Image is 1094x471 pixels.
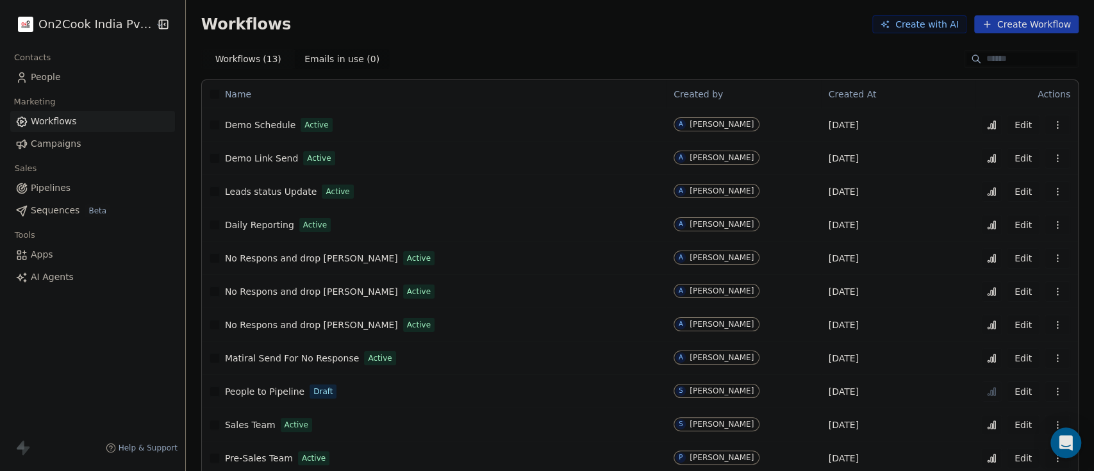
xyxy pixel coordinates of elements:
span: Active [307,153,331,164]
span: [DATE] [829,252,859,265]
span: Active [304,119,328,131]
a: No Respons and drop [PERSON_NAME] [225,252,398,265]
span: Tools [9,226,40,245]
button: Edit [1007,181,1040,202]
span: [DATE] [829,352,859,365]
span: Matiral Send For No Response [225,353,359,363]
span: Active [285,419,308,431]
div: A [679,119,683,129]
a: Demo Link Send [225,152,298,165]
span: Demo Schedule [225,120,295,130]
button: Edit [1007,448,1040,468]
div: [PERSON_NAME] [690,186,754,195]
span: Active [407,252,431,264]
div: S [679,386,683,396]
span: Active [302,452,326,464]
span: [DATE] [829,185,859,198]
span: No Respons and drop [PERSON_NAME] [225,320,398,330]
button: Edit [1007,315,1040,335]
span: Daily Reporting [225,220,294,230]
span: [DATE] [829,318,859,331]
div: A [679,319,683,329]
span: Sales [9,159,42,178]
button: Create with AI [872,15,966,33]
span: Created by [674,89,723,99]
span: Sequences [31,204,79,217]
span: [DATE] [829,285,859,298]
div: A [679,153,683,163]
a: People to Pipeline [225,385,304,398]
a: Daily Reporting [225,219,294,231]
span: Active [326,186,349,197]
button: Edit [1007,248,1040,269]
div: A [679,186,683,196]
div: [PERSON_NAME] [690,453,754,462]
span: Beta [85,204,110,217]
span: Pre-Sales Team [225,453,293,463]
span: Campaigns [31,137,81,151]
span: Draft [313,386,333,397]
a: AI Agents [10,267,175,288]
a: Pipelines [10,178,175,199]
span: On2Cook India Pvt. Ltd. [38,16,152,33]
span: Active [407,286,431,297]
a: People [10,67,175,88]
span: Workflows [201,15,291,33]
img: on2cook%20logo-04%20copy.jpg [18,17,33,32]
span: [DATE] [829,119,859,131]
span: [DATE] [829,152,859,165]
div: A [679,252,683,263]
div: P [679,452,683,463]
span: Contacts [8,48,56,67]
button: Edit [1007,381,1040,402]
span: Emails in use ( 0 ) [304,53,379,66]
div: [PERSON_NAME] [690,320,754,329]
span: Pipelines [31,181,70,195]
a: Workflows [10,111,175,132]
span: Apps [31,248,53,261]
div: [PERSON_NAME] [690,153,754,162]
button: Edit [1007,215,1040,235]
span: No Respons and drop [PERSON_NAME] [225,286,398,297]
div: [PERSON_NAME] [690,353,754,362]
span: Active [407,319,431,331]
div: [PERSON_NAME] [690,386,754,395]
span: No Respons and drop [PERSON_NAME] [225,253,398,263]
span: Name [225,88,251,101]
button: Edit [1007,115,1040,135]
button: Create Workflow [974,15,1079,33]
span: [DATE] [829,219,859,231]
button: Edit [1007,415,1040,435]
div: [PERSON_NAME] [690,120,754,129]
span: Leads status Update [225,186,317,197]
span: Help & Support [119,443,178,453]
span: Workflows [31,115,77,128]
span: Active [303,219,327,231]
div: A [679,219,683,229]
a: Demo Schedule [225,119,295,131]
span: [DATE] [829,452,859,465]
a: Edit [1007,348,1040,368]
span: Actions [1038,89,1070,99]
span: People to Pipeline [225,386,304,397]
span: Active [368,352,392,364]
span: Sales Team [225,420,276,430]
div: A [679,352,683,363]
a: Pre-Sales Team [225,452,293,465]
a: Sales Team [225,418,276,431]
a: Leads status Update [225,185,317,198]
div: [PERSON_NAME] [690,286,754,295]
div: S [679,419,683,429]
div: Open Intercom Messenger [1050,427,1081,458]
button: Edit [1007,148,1040,169]
a: Help & Support [106,443,178,453]
a: SequencesBeta [10,200,175,221]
